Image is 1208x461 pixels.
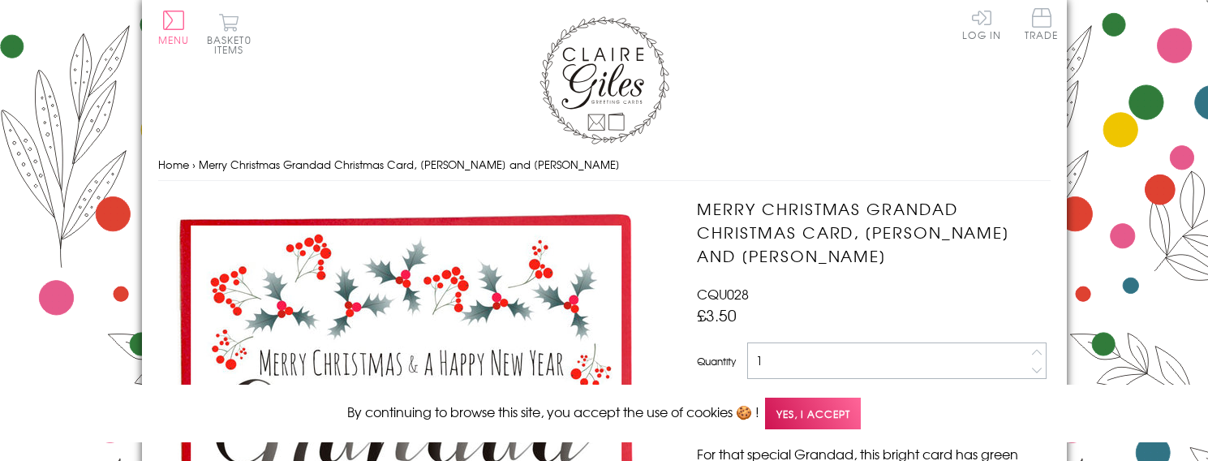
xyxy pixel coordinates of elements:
[1025,8,1059,43] a: Trade
[697,284,749,304] span: CQU028
[158,157,189,172] a: Home
[158,32,190,47] span: Menu
[540,16,669,144] img: Claire Giles Greetings Cards
[697,354,736,368] label: Quantity
[1025,8,1059,40] span: Trade
[765,398,861,429] span: Yes, I accept
[207,13,251,54] button: Basket0 items
[158,11,190,45] button: Menu
[199,157,620,172] span: Merry Christmas Grandad Christmas Card, [PERSON_NAME] and [PERSON_NAME]
[697,304,737,326] span: £3.50
[192,157,196,172] span: ›
[962,8,1001,40] a: Log In
[697,197,1050,267] h1: Merry Christmas Grandad Christmas Card, [PERSON_NAME] and [PERSON_NAME]
[214,32,251,57] span: 0 items
[158,149,1051,182] nav: breadcrumbs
